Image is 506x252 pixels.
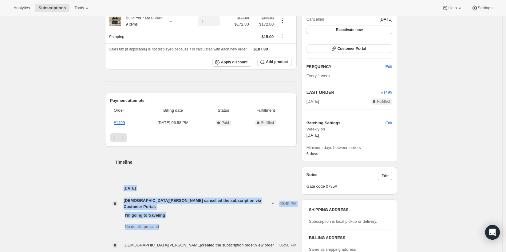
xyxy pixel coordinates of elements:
[306,172,378,180] h3: Notes
[485,225,500,240] div: Open Intercom Messenger
[381,90,392,94] a: #1499
[235,21,249,27] span: $172.80
[124,198,276,210] button: [DEMOGRAPHIC_DATA][PERSON_NAME] cancelled the subscription via Customer Portal.
[266,59,288,64] span: Add product
[237,16,249,20] small: $192.00
[207,107,240,114] span: Status
[380,16,392,22] span: [DATE]
[261,34,274,39] span: $15.00
[385,120,392,126] span: Edit
[125,224,294,230] span: No details provided
[115,159,297,165] h2: Timeline
[143,107,204,114] span: Billing date
[306,89,381,95] h2: LAST ORDER
[279,201,297,207] span: 09:45 PM
[255,243,274,247] a: View order
[306,120,385,126] h6: Batching Settings
[309,235,390,241] h3: BILLING ADDRESS
[378,172,392,180] button: Edit
[212,58,251,67] button: Apply discount
[277,33,287,39] button: Shipping actions
[381,174,389,178] span: Edit
[124,243,274,247] span: [DEMOGRAPHIC_DATA][PERSON_NAME] created the subscription order.
[338,46,366,51] span: Customer Portal
[279,242,297,248] span: 06:58 PM
[38,6,66,10] span: Subscriptions
[381,89,392,95] button: #1499
[448,6,457,10] span: Help
[277,17,287,24] button: Product actions
[306,145,392,151] span: Minimum days between orders
[306,64,385,70] h2: FREQUENCY
[309,247,356,252] span: Same as shipping address
[35,4,69,12] button: Subscriptions
[124,198,271,210] span: [DEMOGRAPHIC_DATA][PERSON_NAME] cancelled the subscription via Customer Portal.
[306,26,392,34] button: Reactivate now
[10,4,34,12] button: Analytics
[385,64,392,70] span: Edit
[377,99,390,104] span: Fulfilled
[254,47,268,51] span: $187.80
[105,185,297,191] h4: [DATE]
[468,4,496,12] button: Settings
[110,133,292,142] nav: Pagination
[306,44,392,53] button: Customer Portal
[306,126,392,132] span: Weekly on
[262,16,274,20] small: $192.00
[306,74,330,78] span: Every 1 week
[121,15,163,27] div: Build Your Meal Plan
[125,212,294,218] span: I'm going to traveling
[110,104,141,117] th: Order
[222,120,229,125] span: Paid
[253,21,274,27] span: $172.80
[309,207,390,213] h3: SHIPPING ADDRESS
[438,4,466,12] button: Help
[110,98,292,104] h2: Payment attempts
[306,98,319,105] span: [DATE]
[478,6,492,10] span: Settings
[14,6,30,10] span: Analytics
[126,22,138,26] small: 9 items
[261,120,274,125] span: Fulfilled
[114,120,125,125] a: #1499
[306,183,392,190] span: Gate code 0785#
[74,6,84,10] span: Tools
[109,47,247,51] span: Sales tax (if applicable) is not displayed because it is calculated with each new order.
[143,120,204,126] span: [DATE] · 06:58 PM
[382,62,396,72] button: Edit
[306,133,319,138] span: [DATE]
[309,219,377,224] span: Subscription is local pickup or delivery.
[243,107,288,114] span: Fulfillment
[382,118,396,128] button: Edit
[336,27,363,32] span: Reactivate now
[306,151,318,156] span: 6 days
[257,58,291,66] button: Add product
[71,4,94,12] button: Tools
[105,30,186,43] th: Shipping
[306,16,324,22] span: Cancelled
[221,60,248,65] span: Apply discount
